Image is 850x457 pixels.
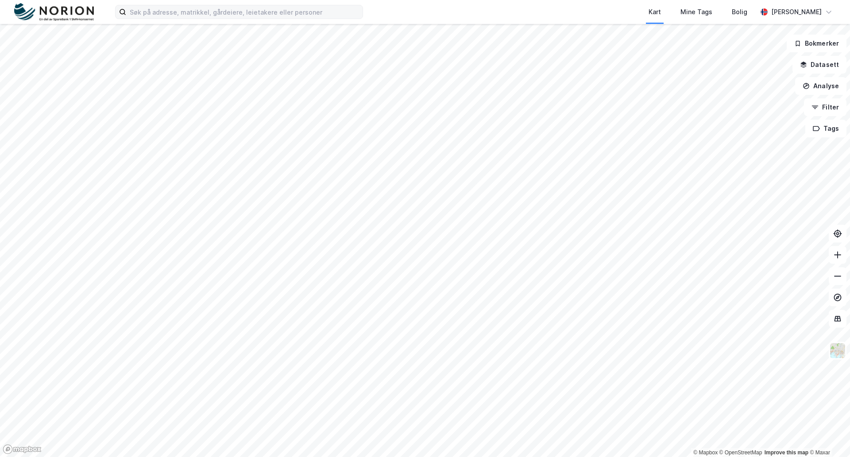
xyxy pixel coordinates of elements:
div: Mine Tags [680,7,712,17]
img: norion-logo.80e7a08dc31c2e691866.png [14,3,94,21]
input: Søk på adresse, matrikkel, gårdeiere, leietakere eller personer [126,5,363,19]
iframe: Chat Widget [806,414,850,457]
div: [PERSON_NAME] [771,7,822,17]
div: Kart [649,7,661,17]
div: Bolig [732,7,747,17]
